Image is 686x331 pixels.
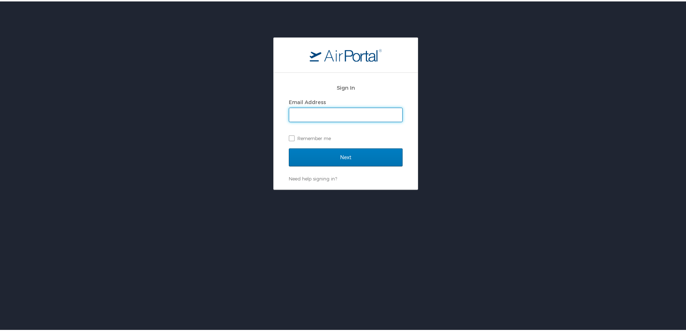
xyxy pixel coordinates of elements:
label: Remember me [289,131,403,142]
h2: Sign In [289,82,403,90]
label: Email Address [289,98,326,104]
img: logo [310,47,382,60]
input: Next [289,147,403,165]
a: Need help signing in? [289,174,337,180]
